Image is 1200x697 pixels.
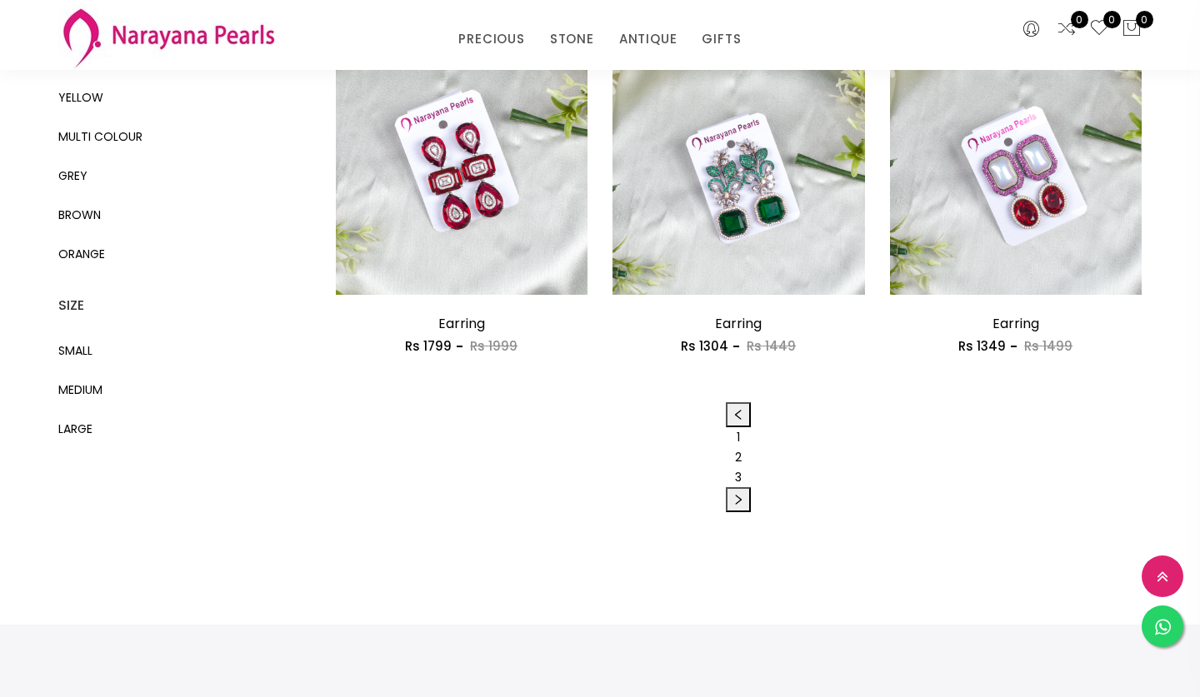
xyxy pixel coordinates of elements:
li: 2 [336,447,1142,467]
a: Earring [992,314,1039,333]
a: 1 [737,429,740,446]
span: BROWN [58,207,101,223]
span: ORANGE [58,246,105,262]
a: 0 [1089,18,1109,40]
button: right [726,487,751,512]
button: 0 [1122,18,1142,40]
span: 0 [1136,11,1153,28]
h4: SIZE [58,296,286,316]
li: Next Page [336,487,1142,512]
span: right [732,494,744,505]
span: Rs 1799 [405,337,452,355]
span: 0 [1071,11,1088,28]
li: 1 [336,427,1142,447]
span: 0 [1103,11,1121,28]
span: Rs 1499 [1024,337,1072,355]
a: PRECIOUS [458,27,524,52]
a: 0 [1057,18,1077,40]
a: 3 [735,469,742,485]
span: MULTI COLOUR [58,128,142,145]
span: Rs 1449 [747,337,796,355]
a: ANTIQUE [619,27,677,52]
span: Rs 1349 [958,337,1006,355]
li: 3 [336,467,1142,487]
a: GIFTS [702,27,741,52]
span: YELLOW [58,89,103,106]
span: Rs 1304 [681,337,728,355]
button: left [726,402,751,427]
li: Previous Page [336,402,1142,427]
span: SMALL [58,342,92,359]
span: left [732,409,744,421]
a: STONE [550,27,594,52]
a: Earring [438,314,485,333]
span: GREY [58,167,87,184]
span: LARGE [58,421,92,437]
a: 2 [735,449,742,465]
span: MEDIUM [58,381,102,398]
span: Rs 1999 [470,337,517,355]
a: Earring [715,314,762,333]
